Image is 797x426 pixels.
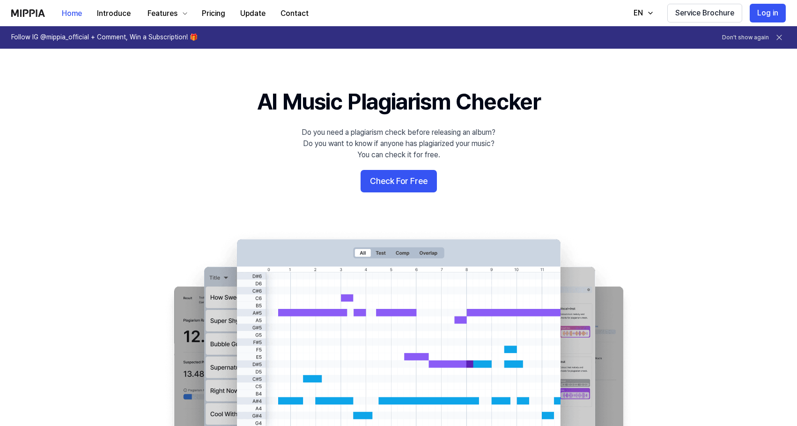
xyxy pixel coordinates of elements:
[146,8,179,19] div: Features
[632,7,645,19] div: EN
[89,4,138,23] button: Introduce
[273,4,316,23] button: Contact
[750,4,786,22] button: Log in
[233,4,273,23] button: Update
[11,33,198,42] h1: Follow IG @mippia_official + Comment, Win a Subscription! 🎁
[361,170,437,192] button: Check For Free
[722,34,769,42] button: Don't show again
[138,4,194,23] button: Features
[302,127,495,161] div: Do you need a plagiarism check before releasing an album? Do you want to know if anyone has plagi...
[54,4,89,23] button: Home
[667,4,742,22] button: Service Brochure
[194,4,233,23] button: Pricing
[257,86,540,118] h1: AI Music Plagiarism Checker
[11,9,45,17] img: logo
[54,0,89,26] a: Home
[233,0,273,26] a: Update
[624,4,660,22] button: EN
